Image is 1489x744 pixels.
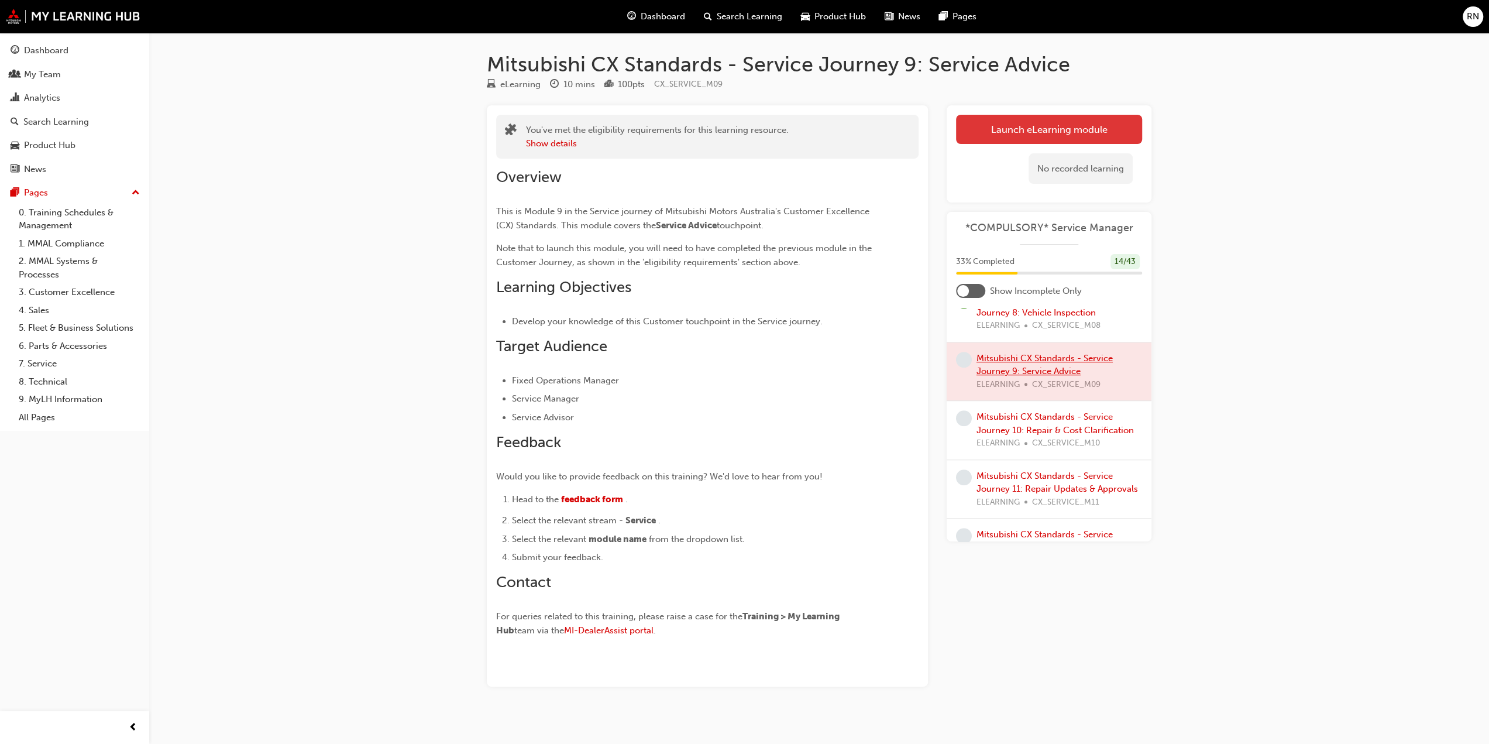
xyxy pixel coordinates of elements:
span: This is Module 9 in the Service journey of Mitsubishi Motors Australia's Customer Excellence (CX)... [496,206,872,231]
span: up-icon [132,186,140,201]
div: Type [487,77,541,92]
div: News [24,163,46,176]
span: learningRecordVerb_NONE-icon [956,410,972,426]
span: touchpoint. [717,220,764,231]
div: Pages [24,186,48,200]
a: Mitsubishi CX Standards - Service Journey 10: Repair & Cost Clarification [976,412,1134,436]
a: pages-iconPages [930,5,986,29]
a: 5. Fleet & Business Solutions [14,319,145,337]
a: Mitsubishi CX Standards - Service Journey 11: Repair Updates & Approvals [976,471,1138,495]
span: . [654,625,656,636]
span: Head to the [512,494,559,505]
span: Service Advice [656,220,717,231]
span: For queries related to this training, please raise a case for the [496,611,742,622]
span: Fixed Operations Manager [512,375,619,386]
span: News [898,10,920,23]
a: 1. MMAL Compliance [14,235,145,253]
span: car-icon [801,9,810,24]
div: 14 / 43 [1110,254,1140,270]
span: ELEARNING [976,437,1020,450]
button: RN [1463,6,1483,27]
button: Pages [5,182,145,204]
a: Mitsubishi CX Standards - Service Journey 8: Vehicle Inspection [976,294,1113,318]
span: CX_SERVICE_M10 [1032,437,1100,450]
a: All Pages [14,409,145,427]
span: Develop your knowledge of this Customer touchpoint in the Service journey. [512,316,823,327]
div: 100 pts [618,78,645,91]
span: people-icon [11,70,19,80]
a: Analytics [5,87,145,109]
span: chart-icon [11,93,19,104]
span: learningRecordVerb_NONE-icon [956,528,972,544]
a: Launch eLearning module [956,115,1142,144]
span: module name [589,534,647,544]
a: My Team [5,64,145,85]
a: Dashboard [5,40,145,61]
span: CX_SERVICE_M08 [1032,319,1101,332]
span: Would you like to provide feedback on this training? We'd love to hear from you! [496,471,823,482]
button: Show details [526,137,577,150]
span: Search Learning [717,10,782,23]
span: guage-icon [627,9,636,24]
img: mmal [6,9,140,24]
span: Feedback [496,433,561,451]
div: 10 mins [563,78,595,91]
span: guage-icon [11,46,19,56]
span: Learning Objectives [496,278,631,296]
span: puzzle-icon [505,125,517,138]
a: 2. MMAL Systems & Processes [14,252,145,283]
a: Product Hub [5,135,145,156]
div: Duration [550,77,595,92]
span: pages-icon [11,188,19,198]
span: prev-icon [129,721,137,735]
div: No recorded learning [1029,153,1133,184]
span: ELEARNING [976,319,1020,332]
span: Show Incomplete Only [990,284,1082,298]
div: eLearning [500,78,541,91]
span: learningRecordVerb_NONE-icon [956,352,972,368]
div: Dashboard [24,44,68,57]
a: car-iconProduct Hub [792,5,875,29]
button: DashboardMy TeamAnalyticsSearch LearningProduct HubNews [5,37,145,182]
h1: Mitsubishi CX Standards - Service Journey 9: Service Advice [487,52,1151,77]
span: team via the [514,625,564,636]
a: 3. Customer Excellence [14,283,145,301]
a: feedback form [561,494,623,505]
div: You've met the eligibility requirements for this learning resource. [526,124,789,150]
span: Training > My Learning Hub [496,611,841,636]
div: Analytics [24,91,60,105]
span: Submit your feedback. [512,552,603,563]
span: Contact [496,573,551,591]
span: ELEARNING [976,496,1020,509]
span: CX_SERVICE_M11 [1032,496,1099,509]
span: Target Audience [496,337,607,355]
span: Pages [952,10,976,23]
span: Learning resource code [654,79,723,89]
div: Product Hub [24,139,75,152]
span: . [625,494,628,505]
span: search-icon [704,9,712,24]
span: RN [1467,10,1479,23]
span: pages-icon [939,9,948,24]
span: news-icon [885,9,893,24]
span: car-icon [11,140,19,151]
span: learningRecordVerb_NONE-icon [956,469,972,485]
a: News [5,159,145,180]
a: *COMPULSORY* Service Manager [956,222,1142,235]
span: Overview [496,168,562,186]
span: Select the relevant [512,534,586,544]
span: MI-DealerAssist portal [564,625,654,636]
a: search-iconSearch Learning [694,5,792,29]
span: Note that to launch this module, you will need to have completed the previous module in the Custo... [496,243,874,268]
div: My Team [24,68,61,81]
span: Service Advisor [512,412,574,423]
a: 7. Service [14,355,145,373]
span: search-icon [11,117,19,128]
a: news-iconNews [875,5,930,29]
a: 4. Sales [14,301,145,320]
span: . [658,515,661,526]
